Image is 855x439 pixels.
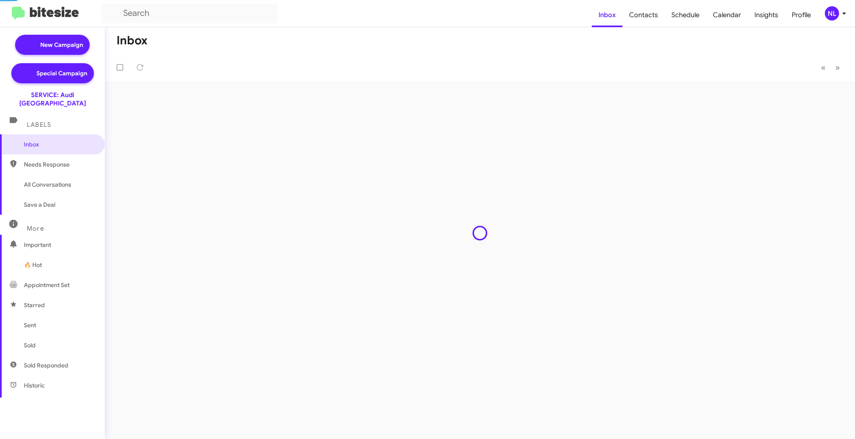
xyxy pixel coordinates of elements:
span: Important [24,241,95,249]
a: New Campaign [15,35,90,55]
span: All Conversations [24,180,71,189]
span: Save a Deal [24,200,55,209]
span: Special Campaign [36,69,87,77]
button: Next [830,59,845,76]
button: NL [818,6,846,21]
a: Inbox [592,3,622,27]
span: Sold [24,341,36,349]
span: More [27,225,44,232]
button: Previous [816,59,831,76]
a: Special Campaign [11,63,94,83]
span: Sent [24,321,36,329]
input: Search [101,3,277,23]
span: Needs Response [24,160,95,169]
span: Starred [24,301,45,309]
a: Contacts [622,3,665,27]
a: Insights [748,3,785,27]
span: « [821,62,826,73]
a: Calendar [706,3,748,27]
span: Inbox [24,140,95,149]
span: » [835,62,840,73]
h1: Inbox [117,34,148,47]
span: Labels [27,121,51,128]
nav: Page navigation example [816,59,845,76]
a: Schedule [665,3,706,27]
span: Sold Responded [24,361,68,370]
span: Historic [24,381,45,390]
div: NL [825,6,839,21]
span: New Campaign [40,41,83,49]
span: 🔥 Hot [24,261,42,269]
span: Appointment Set [24,281,70,289]
a: Profile [785,3,818,27]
